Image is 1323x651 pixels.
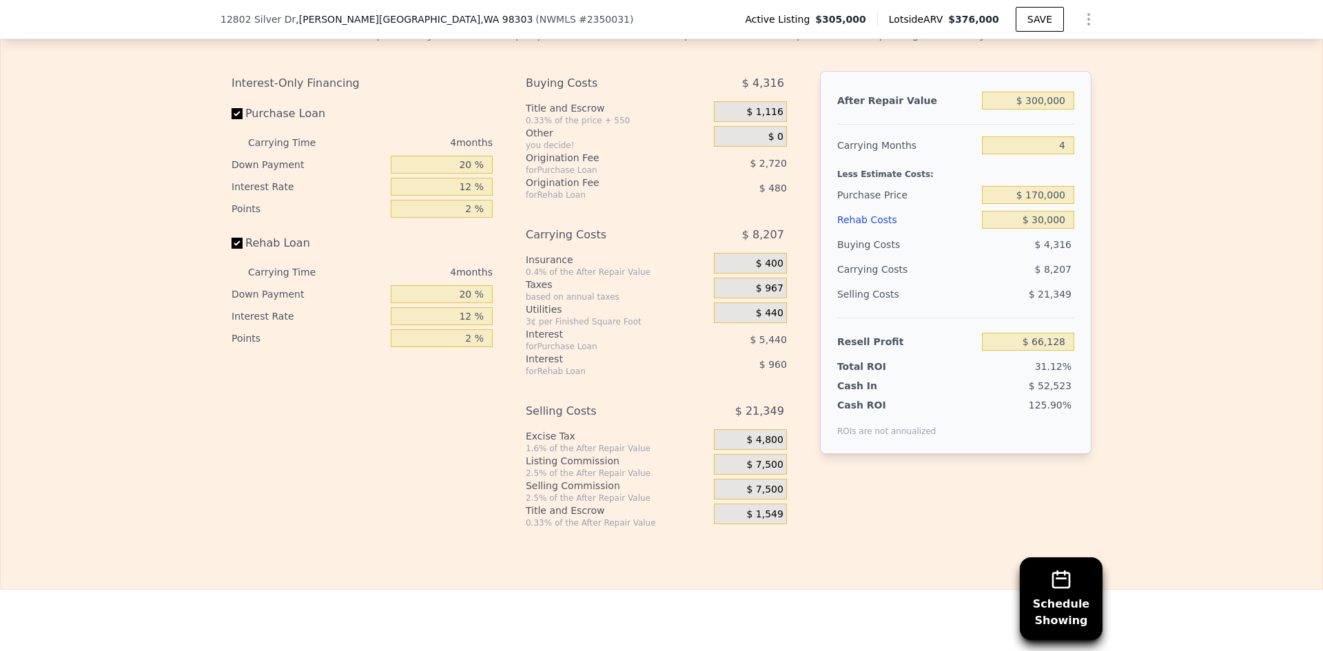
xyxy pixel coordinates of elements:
div: 0.4% of the After Repair Value [526,267,708,278]
div: Interest [526,327,679,341]
span: $ 21,349 [1029,289,1071,300]
span: $ 4,800 [746,434,783,446]
span: $ 480 [759,183,787,194]
div: based on annual taxes [526,291,708,302]
span: $ 8,207 [1035,264,1071,275]
div: Title and Escrow [526,101,708,115]
div: Buying Costs [837,232,976,257]
div: Interest [526,352,679,366]
div: Excise Tax [526,429,708,443]
div: Insurance [526,253,708,267]
span: $305,000 [815,12,866,26]
span: $ 960 [759,359,787,370]
span: $ 7,500 [746,459,783,471]
div: Carrying Time [248,261,338,283]
div: Selling Commission [526,479,708,493]
span: 125.90% [1029,400,1071,411]
span: $ 5,440 [750,334,786,345]
div: Points [232,198,385,220]
div: you decide! [526,140,708,151]
div: 3¢ per Finished Square Foot [526,316,708,327]
input: Rehab Loan [232,238,243,249]
div: Cash ROI [837,398,936,412]
span: , [PERSON_NAME][GEOGRAPHIC_DATA] [296,12,533,26]
label: Purchase Loan [232,101,385,126]
div: Other [526,126,708,140]
div: Selling Costs [837,282,976,307]
div: Carrying Months [837,133,976,158]
span: $ 7,500 [746,484,783,496]
span: $ 52,523 [1029,380,1071,391]
div: Taxes [526,278,708,291]
div: Points [232,327,385,349]
span: , WA 98303 [480,14,533,25]
div: 2.5% of the After Repair Value [526,493,708,504]
span: $376,000 [948,14,999,25]
span: $ 21,349 [735,399,784,424]
div: for Rehab Loan [526,189,679,200]
button: SAVE [1016,7,1064,32]
span: # 2350031 [579,14,630,25]
span: NWMLS [540,14,576,25]
span: 31.12% [1035,361,1071,372]
div: ( ) [535,12,633,26]
span: $ 2,720 [750,158,786,169]
div: Resell Profit [837,329,976,354]
div: Listing Commission [526,454,708,468]
div: Interest Rate [232,305,385,327]
span: $ 440 [756,307,783,320]
span: 12802 Silver Dr [220,12,296,26]
div: for Purchase Loan [526,165,679,176]
div: for Purchase Loan [526,341,679,352]
div: Interest-Only Financing [232,71,493,96]
div: Less Estimate Costs: [837,158,1074,183]
span: $ 400 [756,258,783,270]
div: Origination Fee [526,151,679,165]
div: Title and Escrow [526,504,708,517]
div: Interest Rate [232,176,385,198]
span: $ 0 [768,131,783,143]
div: Purchase Price [837,183,976,207]
span: $ 4,316 [742,71,784,96]
div: ROIs are not annualized [837,412,936,437]
div: Utilities [526,302,708,316]
span: $ 1,549 [746,508,783,521]
label: Rehab Loan [232,231,385,256]
div: 4 months [343,132,493,154]
div: After Repair Value [837,88,976,113]
div: Origination Fee [526,176,679,189]
div: Down Payment [232,154,385,176]
input: Purchase Loan [232,108,243,119]
span: Active Listing [745,12,815,26]
div: 1.6% of the After Repair Value [526,443,708,454]
div: Carrying Costs [526,223,679,247]
button: Show Options [1075,6,1102,33]
span: $ 1,116 [746,106,783,118]
span: $ 8,207 [742,223,784,247]
span: Lotside ARV [889,12,948,26]
div: 4 months [343,261,493,283]
div: Rehab Costs [837,207,976,232]
div: 2.5% of the After Repair Value [526,468,708,479]
div: Cash In [837,379,923,393]
div: Total ROI [837,360,923,373]
div: Buying Costs [526,71,679,96]
button: ScheduleShowing [1020,557,1102,640]
div: Carrying Time [248,132,338,154]
span: $ 967 [756,282,783,295]
div: Down Payment [232,283,385,305]
div: 0.33% of the price + 550 [526,115,708,126]
div: Carrying Costs [837,257,923,282]
div: Selling Costs [526,399,679,424]
div: 0.33% of the After Repair Value [526,517,708,528]
div: for Rehab Loan [526,366,679,377]
span: $ 4,316 [1035,239,1071,250]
